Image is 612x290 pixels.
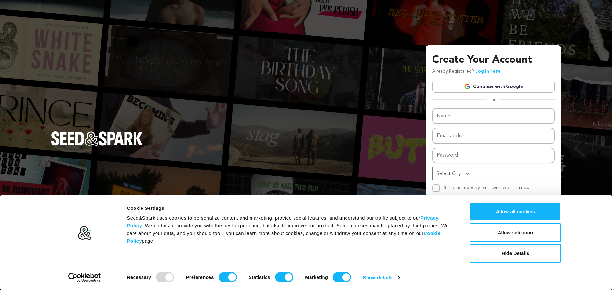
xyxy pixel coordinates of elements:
[127,274,151,280] strong: Necessary
[444,186,532,190] label: Send me a weekly email with cool film news
[432,128,555,144] input: Email address
[127,214,455,245] div: Seed&Spark uses cookies to personalize content and marketing, provide social features, and unders...
[432,53,555,68] h3: Create Your Account
[77,226,92,240] img: logo
[57,273,113,282] a: Usercentrics Cookiebot - opens in a new window
[432,148,555,163] input: Password
[470,202,561,221] button: Allow all cookies
[51,131,143,145] img: Seed&Spark Logo
[249,274,270,280] strong: Statistics
[305,274,328,280] strong: Marketing
[432,68,501,75] p: Already Registered?
[363,273,400,282] a: Show details
[475,69,501,74] a: Log in here
[432,108,555,124] input: Name
[432,81,555,93] a: Continue with Google
[186,274,214,280] strong: Preferences
[127,215,439,228] a: Privacy Policy
[470,244,561,263] button: Hide Details
[470,223,561,242] button: Allow selection
[487,96,499,103] span: or
[464,83,470,90] img: Google logo
[127,204,455,212] div: Cookie Settings
[51,131,143,158] a: Seed&Spark Homepage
